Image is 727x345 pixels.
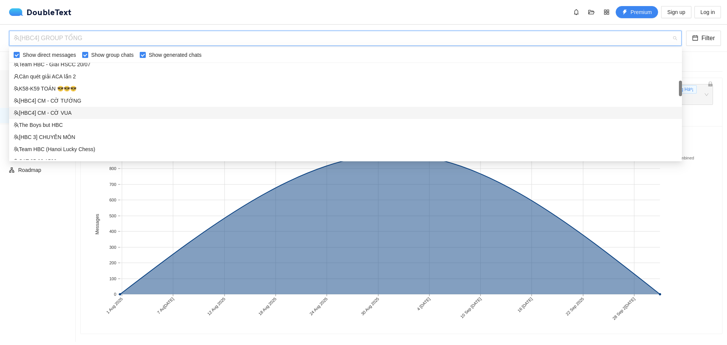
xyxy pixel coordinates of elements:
text: 24 Aug 2025 [309,297,328,316]
span: appstore [601,9,612,15]
span: Sign up [667,8,685,16]
span: team [14,147,19,152]
text: 30 Aug 2025 [360,297,380,316]
text: 300 [109,245,116,250]
a: logoDoubleText [9,8,72,16]
div: [HBC4] CM - CỜ TƯỚNG [14,97,677,105]
span: apartment [9,167,14,173]
img: logo [9,8,27,16]
text: 1 Aug 2025 [105,297,123,315]
button: Log in [694,6,721,18]
span: bell [571,9,582,15]
button: Sign up [661,6,691,18]
div: Team HBC - Giải HSCC 20/07 [9,58,682,70]
div: Team HBC (Hanoi Lucky Chess) [9,143,682,155]
div: K58-K59 TOÁN 😎😎😎 [9,83,682,95]
button: folder-open [585,6,598,18]
text: 28 Sep 2[DATE] [612,297,636,321]
span: Show direct messages [20,51,79,59]
span: Premium [630,8,652,16]
text: 100 [109,276,116,281]
div: [HBC4] CM - CỜ VUA [9,107,682,119]
span: Roadmap [18,162,70,178]
div: Team HBC (Hanoi Lucky Chess) [14,145,677,153]
span: user [14,74,19,79]
span: Filter [701,33,715,43]
div: [HBC4] CM - CỜ TƯỚNG [9,95,682,107]
text: 10 Sep [DATE] [459,297,482,319]
div: The Boys but HBC [9,119,682,131]
text: 18 Aug 2025 [257,297,277,316]
text: 400 [109,229,116,234]
span: thunderbolt [622,9,627,16]
button: appstore [601,6,613,18]
button: thunderboltPremium [616,6,658,18]
text: 16 [DATE] [516,297,533,313]
span: lock [708,81,713,87]
text: 200 [109,261,116,265]
span: Log in [700,8,715,16]
text: 7 Au[DATE] [156,297,175,315]
text: 0 [114,292,116,297]
div: K58-K59 TOÁN 😎😎😎 [14,84,677,93]
span: team [14,134,19,140]
span: team [14,86,19,91]
span: calendar [692,35,698,42]
text: 12 Aug 2025 [206,297,226,316]
div: Càn quét giải ACA lần 2 [9,70,682,83]
span: team [14,35,20,41]
div: [HBC 3] CHUYÊN MÔN [14,133,677,141]
div: [HBC4] CM - CỜ VUA [14,109,677,117]
span: Show group chats [88,51,137,59]
div: SAT 25.08 1500++ [14,157,677,165]
span: team [14,159,19,164]
div: [HBC 3] CHUYÊN MÔN [9,131,682,143]
div: SAT 25.08 1500++ [9,155,682,167]
span: team [14,110,19,116]
text: 22 Sep 2025 [565,297,585,317]
span: team [14,122,19,128]
span: [HBC4] GROUP TỔNG [14,31,677,45]
text: 4 [DATE] [416,297,431,311]
div: Team HBC - Giải HSCC 20/07 [14,60,677,69]
div: DoubleText [9,8,72,16]
button: bell [570,6,582,18]
text: 800 [109,166,116,171]
span: folder-open [586,9,597,15]
text: Messages [95,214,100,235]
button: calendarFilter [686,31,721,46]
div: The Boys but HBC [14,121,677,129]
span: team [14,62,19,67]
span: team [14,98,19,103]
div: Càn quét giải ACA lần 2 [14,72,677,81]
text: 600 [109,198,116,202]
div: [HBC4] GROUP TỔNG [14,31,670,45]
text: 500 [109,214,116,218]
span: Show generated chats [146,51,204,59]
text: 700 [109,182,116,187]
